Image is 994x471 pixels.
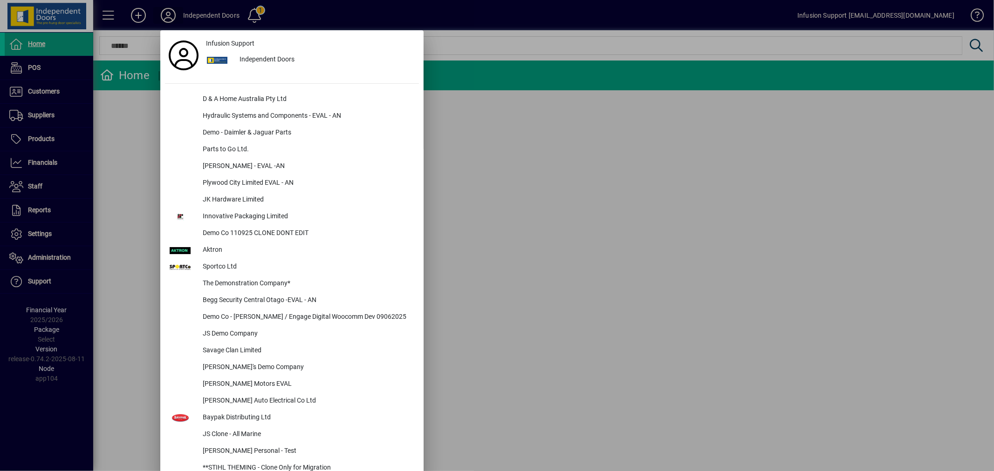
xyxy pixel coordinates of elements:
[206,39,254,48] span: Infusion Support
[195,209,419,225] div: Innovative Packaging Limited
[165,309,419,326] button: Demo Co - [PERSON_NAME] / Engage Digital Woocomm Dev 09062025
[195,426,419,443] div: JS Clone - All Marine
[195,192,419,209] div: JK Hardware Limited
[165,141,419,158] button: Parts to Go Ltd.
[165,426,419,443] button: JS Clone - All Marine
[165,242,419,259] button: Aktron
[195,225,419,242] div: Demo Co 110925 CLONE DONT EDIT
[195,343,419,359] div: Savage Clan Limited
[165,259,419,276] button: Sportco Ltd
[195,141,419,158] div: Parts to Go Ltd.
[202,35,419,52] a: Infusion Support
[195,242,419,259] div: Aktron
[165,343,419,359] button: Savage Clan Limited
[195,125,419,141] div: Demo - Daimler & Jaguar Parts
[202,52,419,68] button: Independent Doors
[165,158,419,175] button: [PERSON_NAME] - EVAL -AN
[165,359,419,376] button: [PERSON_NAME]'s Demo Company
[195,309,419,326] div: Demo Co - [PERSON_NAME] / Engage Digital Woocomm Dev 09062025
[165,276,419,292] button: The Demonstration Company*
[195,359,419,376] div: [PERSON_NAME]'s Demo Company
[165,209,419,225] button: Innovative Packaging Limited
[195,175,419,192] div: Plywood City Limited EVAL - AN
[165,443,419,460] button: [PERSON_NAME] Personal - Test
[195,259,419,276] div: Sportco Ltd
[165,292,419,309] button: Begg Security Central Otago -EVAL - AN
[165,326,419,343] button: JS Demo Company
[195,158,419,175] div: [PERSON_NAME] - EVAL -AN
[165,376,419,393] button: [PERSON_NAME] Motors EVAL
[195,91,419,108] div: D & A Home Australia Pty Ltd
[195,393,419,410] div: [PERSON_NAME] Auto Electrical Co Ltd
[195,276,419,292] div: The Demonstration Company*
[165,410,419,426] button: Baypak Distributing Ltd
[195,410,419,426] div: Baypak Distributing Ltd
[232,52,419,68] div: Independent Doors
[165,125,419,141] button: Demo - Daimler & Jaguar Parts
[165,47,202,64] a: Profile
[165,175,419,192] button: Plywood City Limited EVAL - AN
[165,225,419,242] button: Demo Co 110925 CLONE DONT EDIT
[165,393,419,410] button: [PERSON_NAME] Auto Electrical Co Ltd
[195,443,419,460] div: [PERSON_NAME] Personal - Test
[165,91,419,108] button: D & A Home Australia Pty Ltd
[195,376,419,393] div: [PERSON_NAME] Motors EVAL
[195,108,419,125] div: Hydraulic Systems and Components - EVAL - AN
[165,108,419,125] button: Hydraulic Systems and Components - EVAL - AN
[165,192,419,209] button: JK Hardware Limited
[195,326,419,343] div: JS Demo Company
[195,292,419,309] div: Begg Security Central Otago -EVAL - AN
